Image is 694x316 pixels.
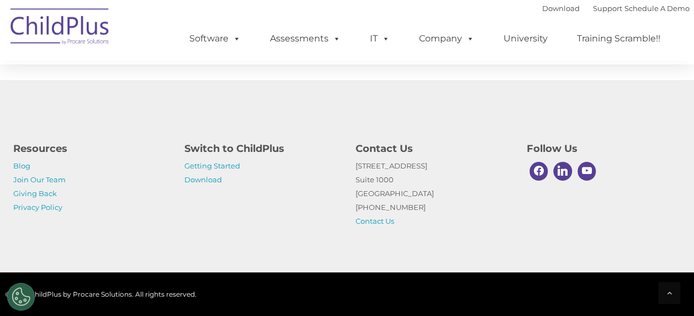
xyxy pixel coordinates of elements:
[5,1,115,56] img: ChildPlus by Procare Solutions
[527,141,681,156] h4: Follow Us
[153,73,187,81] span: Last name
[7,283,35,310] button: Cookies Settings
[566,28,671,50] a: Training Scramble!!
[153,118,200,127] span: Phone number
[178,28,252,50] a: Software
[492,28,559,50] a: University
[356,159,510,228] p: [STREET_ADDRESS] Suite 1000 [GEOGRAPHIC_DATA] [PHONE_NUMBER]
[527,159,551,183] a: Facebook
[184,141,339,156] h4: Switch to ChildPlus
[356,141,510,156] h4: Contact Us
[13,203,62,212] a: Privacy Policy
[13,175,66,184] a: Join Our Team
[13,141,168,156] h4: Resources
[542,4,690,13] font: |
[13,189,57,198] a: Giving Back
[13,161,30,170] a: Blog
[259,28,352,50] a: Assessments
[575,159,599,183] a: Youtube
[624,4,690,13] a: Schedule A Demo
[5,290,197,298] span: © 2025 ChildPlus by Procare Solutions. All rights reserved.
[359,28,401,50] a: IT
[184,175,222,184] a: Download
[356,217,394,225] a: Contact Us
[550,159,575,183] a: Linkedin
[408,28,485,50] a: Company
[513,197,694,316] iframe: Chat Widget
[593,4,622,13] a: Support
[542,4,580,13] a: Download
[184,161,240,170] a: Getting Started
